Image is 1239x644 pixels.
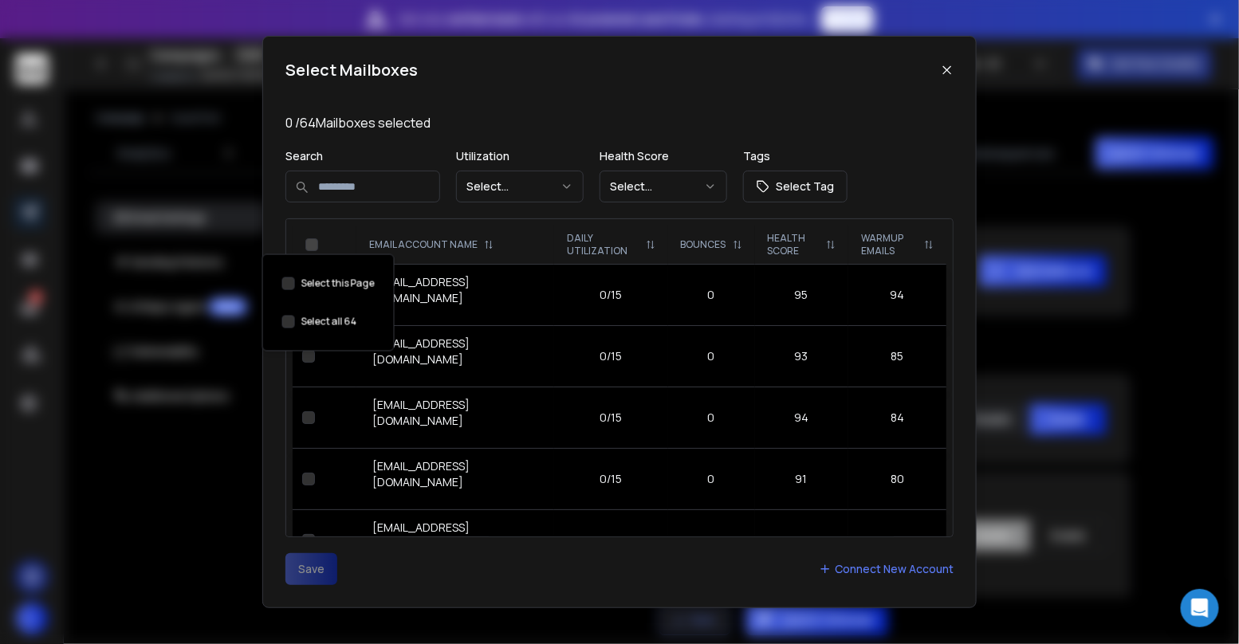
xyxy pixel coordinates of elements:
p: Search [285,148,440,164]
p: Utilization [456,148,584,164]
button: Select... [600,171,727,202]
p: 0 / 64 Mailboxes selected [285,113,954,132]
label: Select all 64 [301,316,357,328]
p: Health Score [600,148,727,164]
p: Tags [743,148,848,164]
button: Select Tag [743,171,848,202]
div: Open Intercom Messenger [1181,589,1219,627]
label: Select this Page [301,277,375,290]
button: Select... [456,171,584,202]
